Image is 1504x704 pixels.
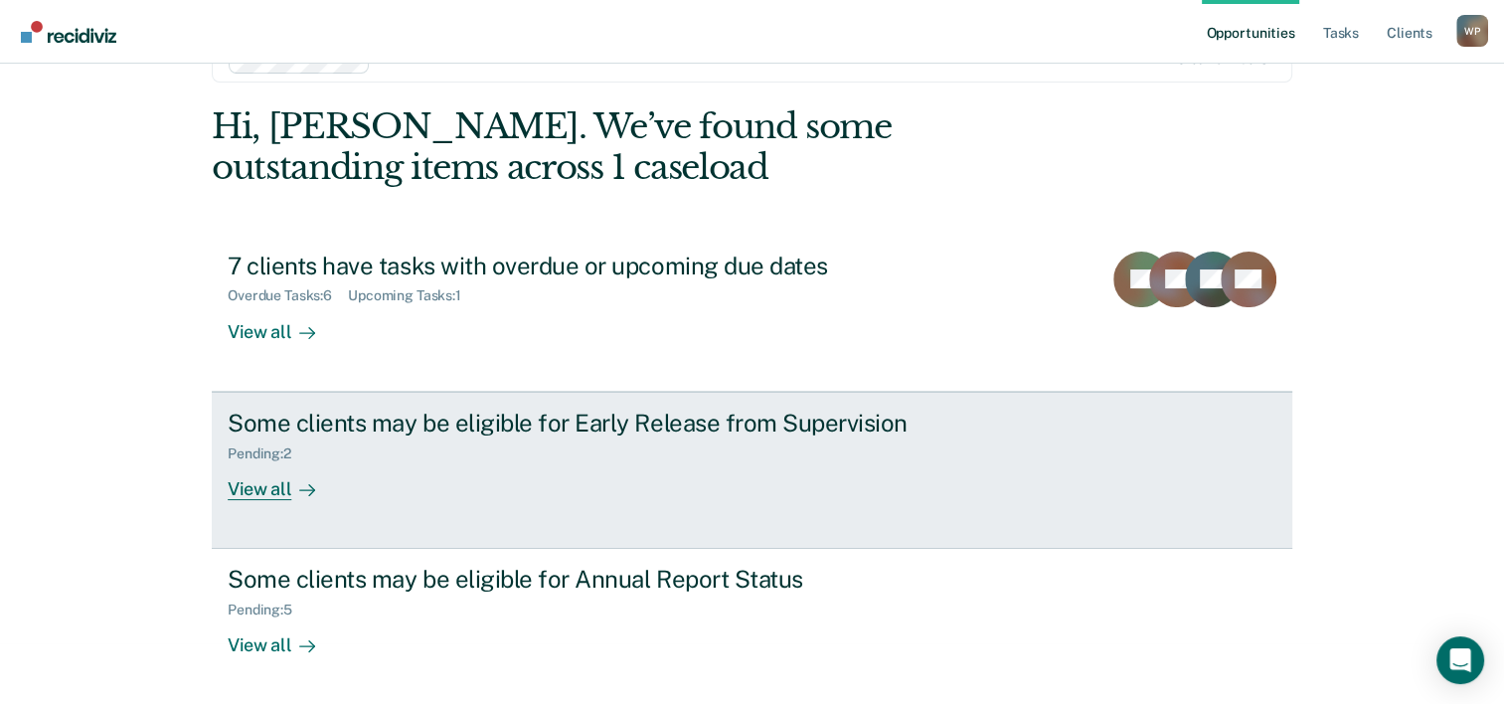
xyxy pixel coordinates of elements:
[212,106,1076,188] div: Hi, [PERSON_NAME]. We’ve found some outstanding items across 1 caseload
[212,392,1292,549] a: Some clients may be eligible for Early Release from SupervisionPending:2View all
[228,409,925,438] div: Some clients may be eligible for Early Release from Supervision
[348,287,477,304] div: Upcoming Tasks : 1
[21,21,116,43] img: Recidiviz
[228,287,348,304] div: Overdue Tasks : 6
[228,618,339,657] div: View all
[228,461,339,500] div: View all
[228,304,339,343] div: View all
[1456,15,1488,47] div: W P
[228,445,307,462] div: Pending : 2
[1456,15,1488,47] button: Profile dropdown button
[228,252,925,280] div: 7 clients have tasks with overdue or upcoming due dates
[212,236,1292,392] a: 7 clients have tasks with overdue or upcoming due datesOverdue Tasks:6Upcoming Tasks:1View all
[1436,636,1484,684] div: Open Intercom Messenger
[228,565,925,594] div: Some clients may be eligible for Annual Report Status
[228,602,308,618] div: Pending : 5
